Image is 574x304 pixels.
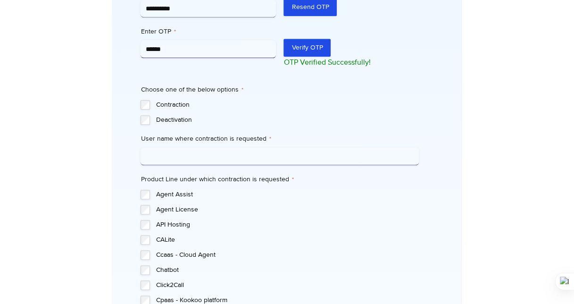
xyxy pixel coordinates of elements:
[141,27,276,36] label: Enter OTP
[156,100,419,110] label: Contraction
[283,57,419,68] p: OTP Verified Successfully!
[156,250,419,260] label: Ccaas - Cloud Agent
[141,134,419,144] label: User name where contraction is requested
[156,235,419,245] label: CALite
[283,39,331,57] button: Verify OTP
[156,265,419,275] label: Chatbot
[141,175,293,184] legend: Product Line under which contraction is requested
[156,115,419,125] label: Deactivation
[156,220,419,229] label: API Hosting
[156,190,419,199] label: Agent Assist
[156,280,419,290] label: Click2Call
[141,85,243,94] legend: Choose one of the below options
[156,205,419,214] label: Agent License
